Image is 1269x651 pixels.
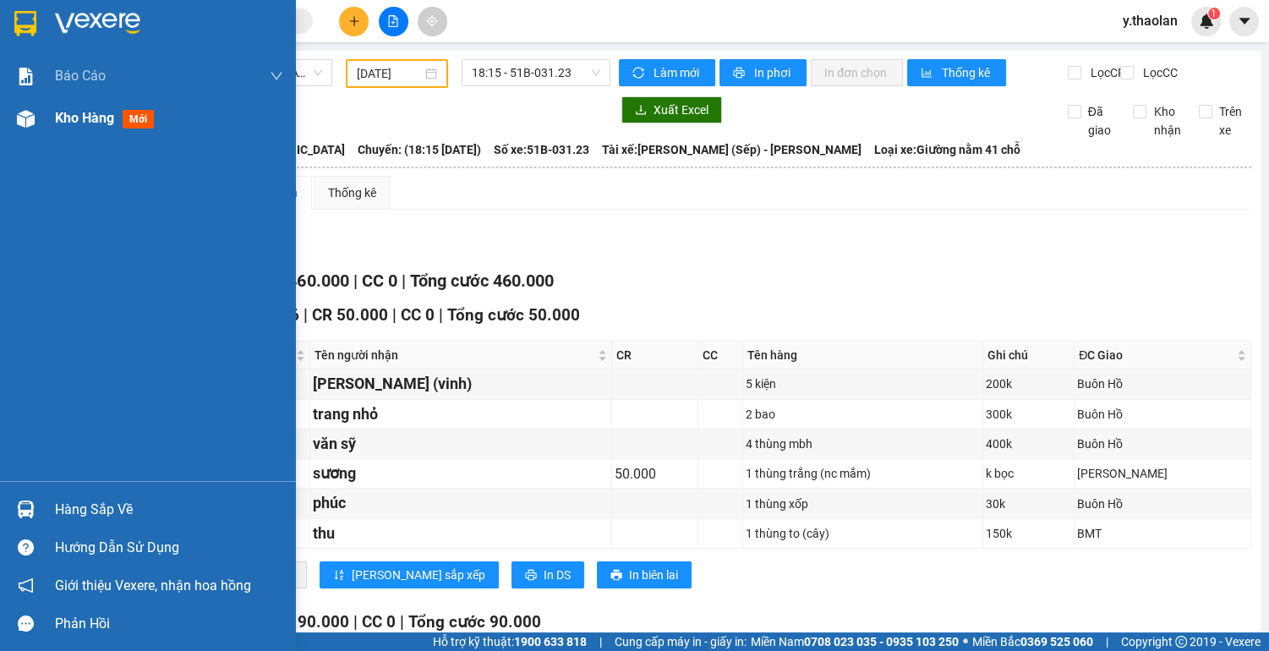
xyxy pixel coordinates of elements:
[353,271,357,291] span: |
[55,497,283,522] div: Hàng sắp về
[1175,636,1187,648] span: copyright
[310,429,612,459] td: văn sỹ
[972,632,1093,651] span: Miền Bắc
[401,271,405,291] span: |
[751,632,959,651] span: Miền Nam
[310,369,612,399] td: kim ngân (vinh)
[18,577,34,594] span: notification
[615,632,747,651] span: Cung cấp máy in - giấy in:
[310,400,612,429] td: trang nhỏ
[313,402,609,426] div: trang nhỏ
[811,59,903,86] button: In đơn chọn
[310,489,612,518] td: phúc
[597,561,692,588] button: printerIn biên lai
[1077,464,1248,483] div: [PERSON_NAME]
[874,140,1020,159] span: Loại xe: Giường nằm 41 chỗ
[472,60,600,85] span: 18:15 - 51B-031.23
[494,140,589,159] span: Số xe: 51B-031.23
[983,342,1075,369] th: Ghi chú
[1084,63,1128,82] span: Lọc CR
[353,612,358,632] span: |
[1109,10,1191,31] span: y.thaolan
[746,405,980,424] div: 2 bao
[1077,524,1248,543] div: BMT
[339,7,369,36] button: plus
[986,405,1071,424] div: 300k
[392,305,397,325] span: |
[1081,102,1121,139] span: Đã giao
[418,7,447,36] button: aim
[635,104,647,118] span: download
[315,346,594,364] span: Tên người nhận
[313,432,609,456] div: văn sỹ
[1077,375,1248,393] div: Buôn Hồ
[310,519,612,549] td: thu
[18,615,34,632] span: message
[55,535,283,561] div: Hướng dẫn sử dụng
[602,140,861,159] span: Tài xế: [PERSON_NAME] (Sếp) - [PERSON_NAME]
[17,110,35,128] img: warehouse-icon
[352,566,485,584] span: [PERSON_NAME] sắp xếp
[610,569,622,583] span: printer
[320,561,499,588] button: sort-ascending[PERSON_NAME] sắp xếp
[1106,632,1108,651] span: |
[310,459,612,489] td: sương
[400,612,404,632] span: |
[362,612,396,632] span: CC 0
[439,305,443,325] span: |
[654,63,702,82] span: Làm mới
[599,632,602,651] span: |
[621,96,722,123] button: downloadXuất Excel
[986,524,1071,543] div: 150k
[433,632,587,651] span: Hỗ trợ kỹ thuật:
[615,463,696,484] div: 50.000
[619,59,715,86] button: syncLàm mới
[55,65,106,86] span: Báo cáo
[387,15,399,27] span: file-add
[754,63,793,82] span: In phơi
[313,491,609,515] div: phúc
[55,575,251,596] span: Giới thiệu Vexere, nhận hoa hồng
[328,183,376,202] div: Thống kê
[986,495,1071,513] div: 30k
[17,501,35,518] img: warehouse-icon
[907,59,1006,86] button: bar-chartThống kê
[511,561,584,588] button: printerIn DS
[986,375,1071,393] div: 200k
[1208,8,1220,19] sup: 1
[1229,7,1259,36] button: caret-down
[525,569,537,583] span: printer
[357,64,422,83] input: 11/10/2025
[632,67,647,80] span: sync
[55,611,283,637] div: Phản hồi
[743,342,983,369] th: Tên hàng
[313,372,609,396] div: [PERSON_NAME] (vinh)
[963,638,968,645] span: ⚪️
[746,435,980,453] div: 4 thùng mbh
[629,566,678,584] span: In biên lai
[408,612,541,632] span: Tổng cước 90.000
[14,11,36,36] img: logo-vxr
[348,15,360,27] span: plus
[1077,435,1248,453] div: Buôn Hồ
[426,15,438,27] span: aim
[18,539,34,555] span: question-circle
[698,342,743,369] th: CC
[261,271,348,291] span: CR 460.000
[746,375,980,393] div: 5 kiện
[379,7,408,36] button: file-add
[654,101,708,119] span: Xuất Excel
[447,305,580,325] span: Tổng cước 50.000
[514,635,587,648] strong: 1900 633 818
[313,462,609,485] div: sương
[942,63,993,82] span: Thống kê
[986,464,1071,483] div: k bọc
[544,566,571,584] span: In DS
[1199,14,1214,29] img: icon-new-feature
[273,612,349,632] span: CR 90.000
[1212,102,1252,139] span: Trên xe
[304,305,308,325] span: |
[1079,346,1233,364] span: ĐC Giao
[804,635,959,648] strong: 0708 023 035 - 0935 103 250
[1077,405,1248,424] div: Buôn Hồ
